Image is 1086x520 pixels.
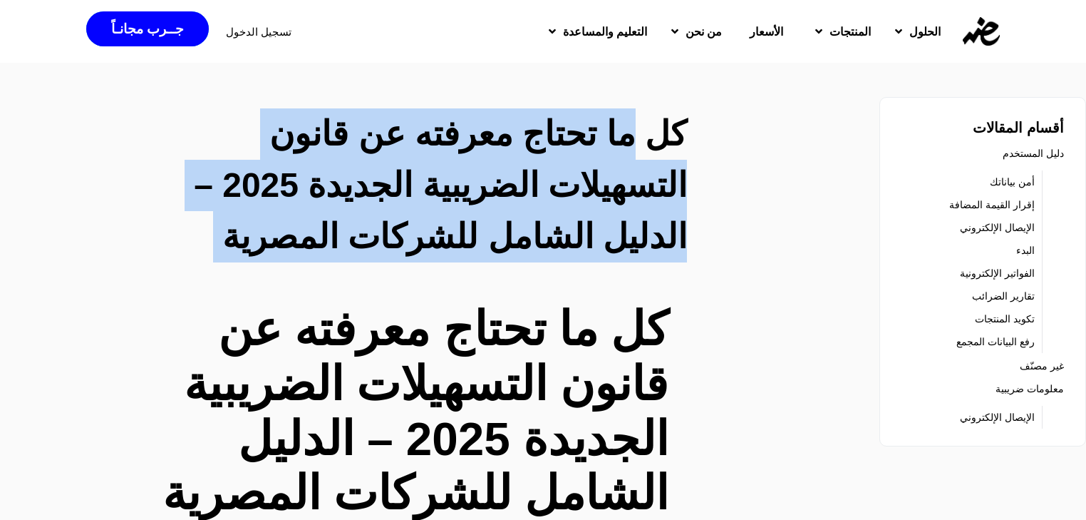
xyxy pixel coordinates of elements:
strong: أقسام المقالات [973,120,1064,136]
a: جــرب مجانـاً [86,11,209,46]
a: من نحن [657,13,732,50]
a: تقارير الضرائب [972,286,1035,306]
a: دليل المستخدم [1003,143,1064,163]
a: البدء [1016,240,1035,260]
span: جــرب مجانـاً [111,22,184,36]
a: المنتجات [801,13,881,50]
a: الفواتير الإلكترونية [960,263,1035,283]
a: الأسعار [732,13,801,50]
img: eDariba [963,17,1000,46]
a: الإيصال الإلكتروني [960,407,1035,427]
a: غير مصنّف [1020,356,1064,376]
a: الإيصال الإلكتروني [960,218,1035,238]
a: إقرار القيمة المضافة [949,195,1035,215]
a: التعليم والمساعدة [534,13,657,50]
span: الأسعار [750,23,783,40]
h2: كل ما تحتاج معرفته عن قانون التسهيلات الضريبية الجديدة 2025 – الدليل الشامل للشركات المصرية [134,108,687,262]
span: التعليم والمساعدة [563,23,647,40]
a: تسجيل الدخول [226,26,291,37]
a: معلومات ضريبية [995,379,1064,399]
a: رفع البيانات المجمع [956,332,1035,352]
a: الحلول [881,13,951,50]
span: المنتجات [829,23,871,40]
a: تكويد المنتجات [975,309,1035,329]
a: أمن بياناتك [990,172,1035,192]
span: الحلول [909,23,941,40]
span: من نحن [686,23,722,40]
